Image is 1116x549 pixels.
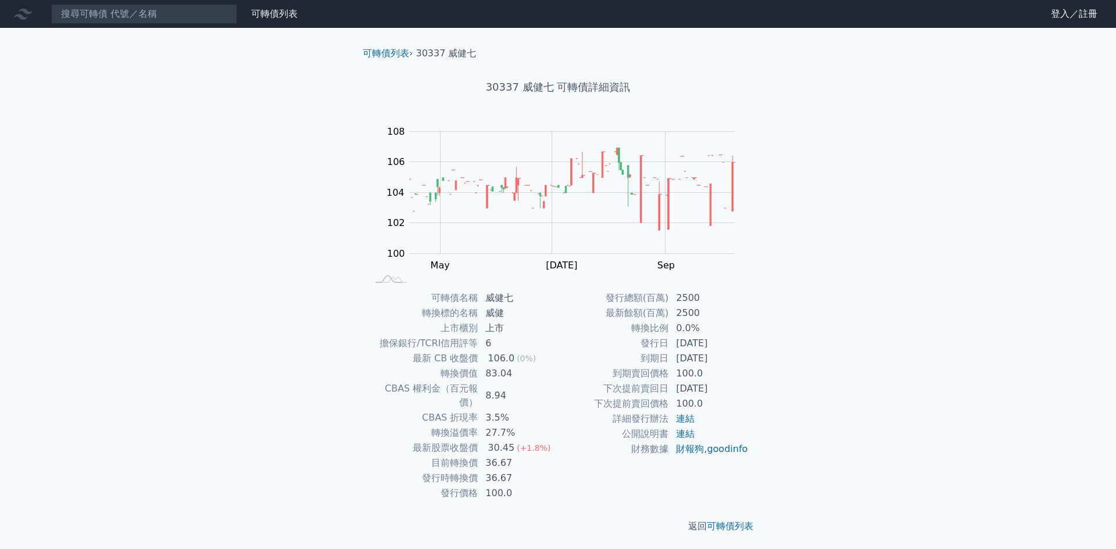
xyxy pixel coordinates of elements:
td: 擔保銀行/TCRI信用評等 [367,336,478,351]
tspan: 108 [387,126,405,137]
td: 轉換價值 [367,366,478,381]
a: 連結 [676,428,695,439]
li: 30337 威健七 [416,46,477,60]
td: 威健七 [478,290,558,306]
input: 搜尋可轉債 代號／名稱 [51,4,237,24]
td: 36.67 [478,471,558,486]
td: 發行總額(百萬) [558,290,669,306]
a: 財報狗 [676,443,704,454]
td: 轉換溢價率 [367,425,478,440]
td: 27.7% [478,425,558,440]
span: (0%) [517,354,536,363]
tspan: 100 [387,248,405,259]
td: 下次提前賣回價格 [558,396,669,411]
td: 83.04 [478,366,558,381]
tspan: 106 [387,156,405,167]
td: , [669,442,749,457]
tspan: [DATE] [546,260,577,271]
td: 2500 [669,306,749,321]
tspan: Sep [657,260,675,271]
li: › [363,46,413,60]
a: 連結 [676,413,695,424]
td: 發行日 [558,336,669,351]
td: 威健 [478,306,558,321]
tspan: 104 [387,187,405,198]
tspan: May [431,260,450,271]
span: (+1.8%) [517,443,550,453]
td: [DATE] [669,336,749,351]
td: 轉換比例 [558,321,669,336]
td: 到期日 [558,351,669,366]
td: 上市 [478,321,558,336]
td: 轉換標的名稱 [367,306,478,321]
div: 106.0 [485,351,517,365]
td: 最新股票收盤價 [367,440,478,455]
td: 可轉債名稱 [367,290,478,306]
p: 返回 [353,519,763,533]
a: 可轉債列表 [363,48,409,59]
td: 目前轉換價 [367,455,478,471]
td: 8.94 [478,381,558,410]
a: goodinfo [707,443,747,454]
td: 100.0 [669,366,749,381]
a: 可轉債列表 [251,8,298,19]
td: 到期賣回價格 [558,366,669,381]
td: 財務數據 [558,442,669,457]
td: 發行時轉換價 [367,471,478,486]
td: 最新餘額(百萬) [558,306,669,321]
g: Chart [381,126,753,271]
td: 36.67 [478,455,558,471]
td: 公開說明書 [558,426,669,442]
td: CBAS 權利金（百元報價） [367,381,478,410]
tspan: 102 [387,217,405,228]
h1: 30337 威健七 可轉債詳細資訊 [353,79,763,95]
td: 3.5% [478,410,558,425]
td: 100.0 [478,486,558,501]
td: 發行價格 [367,486,478,501]
td: 詳細發行辦法 [558,411,669,426]
a: 登入／註冊 [1042,5,1107,23]
a: 可轉債列表 [707,521,753,532]
td: 上市櫃別 [367,321,478,336]
td: 100.0 [669,396,749,411]
td: 6 [478,336,558,351]
td: 最新 CB 收盤價 [367,351,478,366]
td: 下次提前賣回日 [558,381,669,396]
div: 30.45 [485,441,517,455]
td: [DATE] [669,381,749,396]
td: [DATE] [669,351,749,366]
td: 0.0% [669,321,749,336]
td: CBAS 折現率 [367,410,478,425]
td: 2500 [669,290,749,306]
